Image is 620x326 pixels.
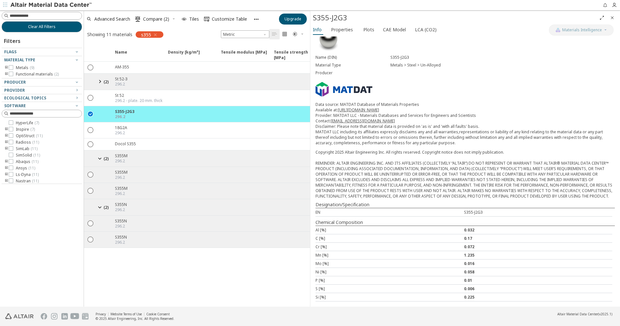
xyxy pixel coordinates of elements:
[549,25,614,36] button: AI CopilotMaterials Intelligence
[464,278,613,283] div: 0.01
[96,312,106,316] a: Privacy
[212,17,247,21] span: Customize Table
[115,141,136,147] div: Docol S355
[270,49,323,61] span: Tensile strength [MPa]
[111,49,164,61] span: Name
[415,25,437,35] span: LCA (CO2)
[315,201,615,208] div: Designation/Specification
[32,159,38,164] span: ( 11 )
[221,30,269,38] div: Unit System
[97,76,111,87] button: (2)
[464,244,613,250] div: 0.072
[2,78,82,86] button: Producer
[597,13,607,23] button: Full Screen
[279,14,307,25] button: Upgrade
[331,25,353,35] span: Properties
[28,165,35,171] span: ( 11 )
[2,87,82,94] button: Provider
[104,79,109,85] span: ( 2 )
[315,227,464,233] div: Al [%]
[293,32,298,37] i: 
[315,55,390,60] div: Name (DIN)
[315,252,464,258] div: Mn [%]
[390,55,615,60] div: S355-J2G3
[32,172,39,177] span: ( 11 )
[115,175,128,180] div: 296.2
[30,127,35,132] span: ( 7 )
[315,102,615,146] p: Data source: MATDAT Database of Materials Properties Available at: Provider: MATDAT LLC - Materia...
[269,29,280,39] button: Table View
[282,32,287,37] i: 
[30,65,34,70] span: ( 9 )
[4,79,26,85] span: Producer
[464,209,613,215] div: S355-J2G3
[331,118,395,124] a: [EMAIL_ADDRESS][DOMAIN_NAME]
[94,17,130,21] span: Advanced Search
[555,27,561,33] img: AI Copilot
[4,146,9,151] i: toogle group
[115,169,128,175] div: S355M
[315,63,390,68] div: Material Type
[115,64,129,70] div: AM-355
[2,102,82,110] button: Software
[315,82,372,97] img: Logo - Provider
[4,65,9,70] i: toogle group
[4,166,9,171] i: toogle group
[146,312,170,316] a: Cookie Consent
[217,49,270,61] span: Tensile modulus [MPa]
[115,234,127,240] div: S355N
[88,111,94,117] i: 
[4,103,26,108] span: Software
[16,127,35,132] span: Inspire
[115,76,128,82] div: St 52-3
[115,82,128,87] div: 296.2
[464,269,613,275] div: 0.058
[4,72,9,77] i: toogle group
[313,13,597,23] div: S355-J2G3
[168,49,200,61] span: Density [kg/m³]
[221,30,269,38] span: Metric
[4,178,9,184] i: toogle group
[115,109,134,114] div: S355-J2G3
[16,140,39,145] span: Radioss
[16,65,34,70] span: Metals
[4,95,46,101] span: Ecological Topics
[164,49,217,61] span: Density [kg/m³]
[4,133,9,138] i: toogle group
[115,93,162,98] div: St 52
[2,21,82,32] button: Clear All Filters
[464,294,613,300] div: 0.225
[315,70,390,76] div: Producer
[115,207,127,212] div: 296.2
[96,316,174,321] div: © 2025 Altair Engineering, Inc. All Rights Reserved.
[115,186,128,191] div: S355M
[28,24,56,29] span: Clear All Filters
[115,98,162,103] div: 296.2 - plate. 20 mm. thick
[272,32,277,37] i: 
[33,152,40,158] span: ( 11 )
[315,244,464,250] div: Cr [%]
[115,130,127,136] div: 296.2
[464,236,613,241] div: 0.17
[16,178,39,184] span: Nastran
[290,29,307,39] button: Theme
[284,16,301,22] span: Upgrade
[16,146,37,151] span: SimLab
[315,269,464,275] div: Ni [%]
[32,139,39,145] span: ( 11 )
[115,153,128,158] div: S355M
[4,159,9,164] i: toogle group
[383,25,406,35] span: CAE Model
[31,146,37,151] span: ( 11 )
[54,71,59,77] span: ( 2 )
[97,202,111,213] button: (2)
[16,153,40,158] span: SimSolid
[280,29,290,39] button: Tile View
[4,57,35,63] span: Material Type
[115,49,127,61] span: Name
[557,312,598,316] span: Altair Material Data Center
[36,133,43,138] span: ( 11 )
[189,17,199,21] span: Tiles
[2,94,82,102] button: Ecological Topics
[607,13,617,23] button: Close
